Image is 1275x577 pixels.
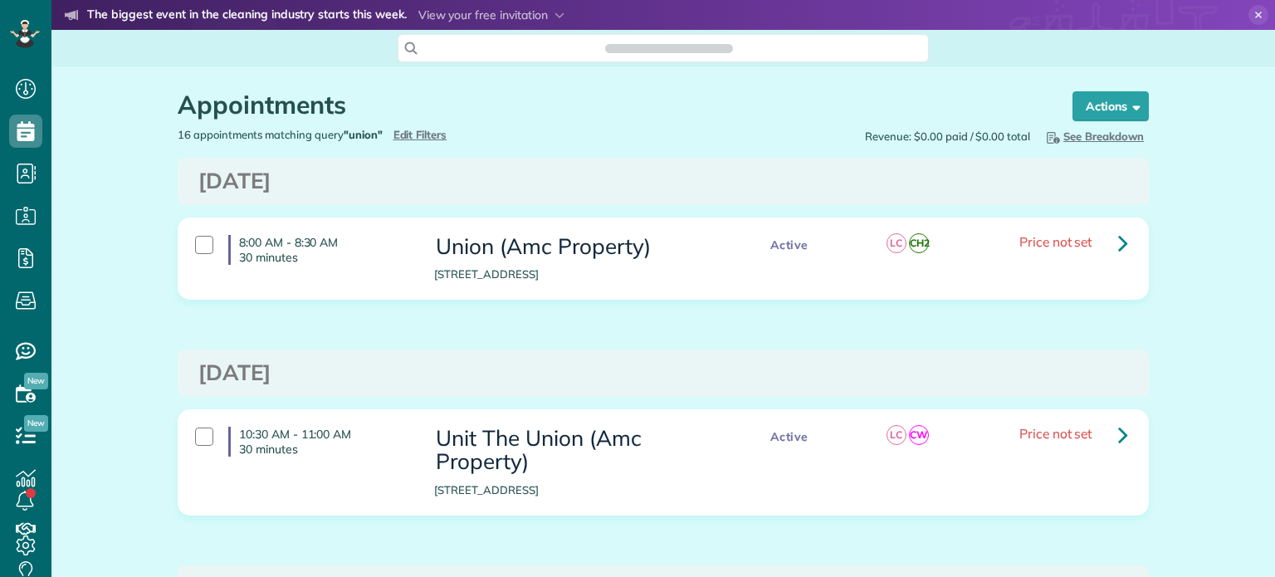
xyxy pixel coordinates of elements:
span: Active [762,235,817,256]
h4: 8:00 AM - 8:30 AM [228,235,409,265]
a: Edit Filters [393,128,447,141]
span: Price not set [1019,425,1092,442]
button: See Breakdown [1038,127,1149,145]
p: 30 minutes [239,250,409,265]
h1: Appointments [178,91,1041,119]
h3: Unit The Union (Amc Property) [434,427,728,474]
span: LC [887,233,906,253]
span: LC [887,425,906,445]
p: [STREET_ADDRESS] [434,482,728,498]
p: 30 minutes [239,442,409,457]
button: Actions [1072,91,1149,121]
h3: [DATE] [198,361,1128,385]
span: New [24,373,48,389]
span: Revenue: $0.00 paid / $0.00 total [865,129,1030,144]
div: 16 appointments matching query [165,127,663,143]
span: Active [762,427,817,447]
h3: Union (Amc Property) [434,235,728,259]
h3: [DATE] [198,169,1128,193]
h4: 10:30 AM - 11:00 AM [228,427,409,457]
span: CH2 [909,233,929,253]
strong: "union" [344,128,383,141]
span: CW [909,425,929,445]
span: Search ZenMaid… [622,40,716,56]
span: New [24,415,48,432]
p: [STREET_ADDRESS] [434,266,728,282]
span: Price not set [1019,233,1092,250]
span: See Breakdown [1043,130,1144,143]
strong: The biggest event in the cleaning industry starts this week. [87,7,407,25]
